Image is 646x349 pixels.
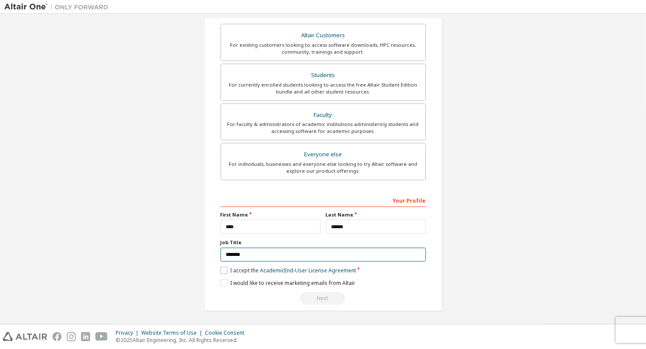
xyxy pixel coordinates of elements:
div: For faculty & administrators of academic institutions administering students and accessing softwa... [226,121,420,135]
label: I would like to receive marketing emails from Altair [221,279,355,287]
div: Privacy [116,330,141,336]
label: Job Title [221,239,426,246]
div: For individuals, businesses and everyone else looking to try Altair software and explore our prod... [226,161,420,174]
div: Your Profile [221,193,426,207]
div: Everyone else [226,149,420,161]
div: For currently enrolled students looking to access the free Altair Student Edition bundle and all ... [226,81,420,95]
label: First Name [221,211,321,218]
div: Read and acccept EULA to continue [221,292,426,305]
img: Altair One [4,3,113,11]
div: Faculty [226,109,420,121]
img: altair_logo.svg [3,332,47,341]
div: Altair Customers [226,29,420,42]
div: For existing customers looking to access software downloads, HPC resources, community, trainings ... [226,42,420,55]
div: Website Terms of Use [141,330,205,336]
img: instagram.svg [67,332,76,341]
label: I accept the [221,267,356,274]
label: Last Name [326,211,426,218]
img: linkedin.svg [81,332,90,341]
img: youtube.svg [95,332,108,341]
img: facebook.svg [52,332,62,341]
div: Cookie Consent [205,330,250,336]
a: Academic End-User License Agreement [260,267,356,274]
p: © 2025 Altair Engineering, Inc. All Rights Reserved. [116,336,250,344]
div: Students [226,69,420,81]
